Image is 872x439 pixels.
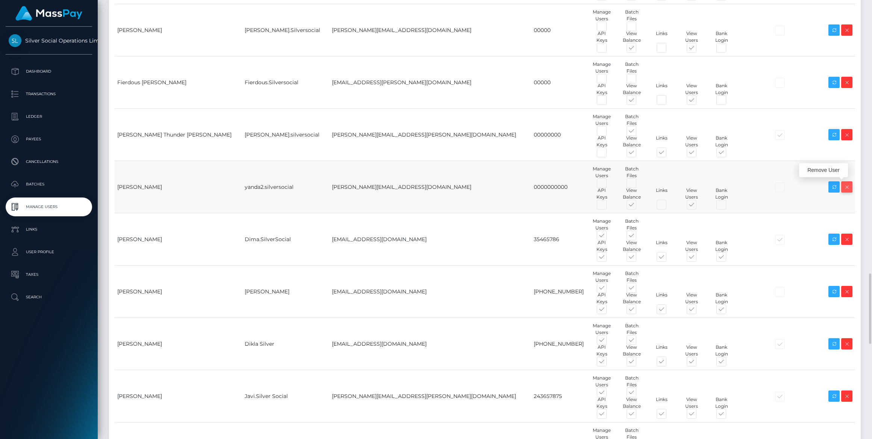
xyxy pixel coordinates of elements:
[9,66,89,77] p: Dashboard
[6,243,92,261] a: User Profile
[587,344,617,357] div: API Keys
[707,239,737,253] div: Bank Login
[617,292,647,305] div: View Balance
[587,239,617,253] div: API Keys
[531,266,590,318] td: [PHONE_NUMBER]
[587,218,617,231] div: Manage Users
[329,370,531,422] td: [PERSON_NAME][EMAIL_ADDRESS][PERSON_NAME][DOMAIN_NAME]
[587,187,617,201] div: API Keys
[242,318,329,370] td: Dikla Silver
[677,292,707,305] div: View Users
[617,30,647,44] div: View Balance
[115,56,242,109] td: Fierdous [PERSON_NAME]
[647,344,677,357] div: Links
[9,201,89,213] p: Manage Users
[329,109,531,161] td: [PERSON_NAME][EMAIL_ADDRESS][PERSON_NAME][DOMAIN_NAME]
[115,161,242,213] td: [PERSON_NAME]
[647,396,677,410] div: Links
[531,4,590,56] td: 00000
[6,220,92,239] a: Links
[587,166,617,179] div: Manage Users
[617,322,647,336] div: Batch Files
[617,187,647,201] div: View Balance
[647,135,677,148] div: Links
[6,197,92,216] a: Manage Users
[677,344,707,357] div: View Users
[115,318,242,370] td: [PERSON_NAME]
[587,396,617,410] div: API Keys
[115,370,242,422] td: [PERSON_NAME]
[115,4,242,56] td: [PERSON_NAME]
[9,34,21,47] img: Silver Social Operations Limited
[115,213,242,266] td: [PERSON_NAME]
[329,318,531,370] td: [EMAIL_ADDRESS][DOMAIN_NAME]
[647,30,677,44] div: Links
[531,213,590,266] td: 35465786
[6,175,92,194] a: Batches
[617,375,647,388] div: Batch Files
[617,218,647,231] div: Batch Files
[707,292,737,305] div: Bank Login
[587,113,617,127] div: Manage Users
[677,187,707,201] div: View Users
[6,62,92,81] a: Dashboard
[587,292,617,305] div: API Keys
[617,61,647,74] div: Batch Files
[617,113,647,127] div: Batch Files
[677,135,707,148] div: View Users
[9,156,89,167] p: Cancellations
[677,30,707,44] div: View Users
[329,213,531,266] td: [EMAIL_ADDRESS][DOMAIN_NAME]
[617,270,647,284] div: Batch Files
[6,107,92,126] a: Ledger
[531,318,590,370] td: [PHONE_NUMBER]
[329,161,531,213] td: [PERSON_NAME][EMAIL_ADDRESS][DOMAIN_NAME]
[647,82,677,96] div: Links
[677,82,707,96] div: View Users
[6,152,92,171] a: Cancellations
[707,396,737,410] div: Bank Login
[531,370,590,422] td: 243657875
[587,82,617,96] div: API Keys
[587,61,617,74] div: Manage Users
[707,82,737,96] div: Bank Login
[9,292,89,303] p: Search
[617,239,647,253] div: View Balance
[9,134,89,145] p: Payees
[9,269,89,280] p: Taxes
[587,375,617,388] div: Manage Users
[587,135,617,148] div: API Keys
[531,56,590,109] td: 00000
[647,239,677,253] div: Links
[617,396,647,410] div: View Balance
[799,163,848,177] div: Remove User
[9,179,89,190] p: Batches
[15,6,82,21] img: MassPay Logo
[587,30,617,44] div: API Keys
[617,135,647,148] div: View Balance
[587,322,617,336] div: Manage Users
[647,292,677,305] div: Links
[531,161,590,213] td: 0000000000
[6,265,92,284] a: Taxes
[6,130,92,149] a: Payees
[329,4,531,56] td: [PERSON_NAME][EMAIL_ADDRESS][DOMAIN_NAME]
[242,266,329,318] td: [PERSON_NAME]
[242,109,329,161] td: [PERSON_NAME].silversocial
[9,246,89,258] p: User Profile
[707,135,737,148] div: Bank Login
[6,288,92,307] a: Search
[587,270,617,284] div: Manage Users
[242,370,329,422] td: Javi.Silver Social
[531,109,590,161] td: 00000000
[707,30,737,44] div: Bank Login
[617,344,647,357] div: View Balance
[6,37,92,44] span: Silver Social Operations Limited
[242,56,329,109] td: Fierdous.Silversocial
[242,213,329,266] td: Dima.SilverSocial
[6,85,92,103] a: Transactions
[617,9,647,22] div: Batch Files
[329,56,531,109] td: [EMAIL_ADDRESS][PERSON_NAME][DOMAIN_NAME]
[707,344,737,357] div: Bank Login
[617,166,647,179] div: Batch Files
